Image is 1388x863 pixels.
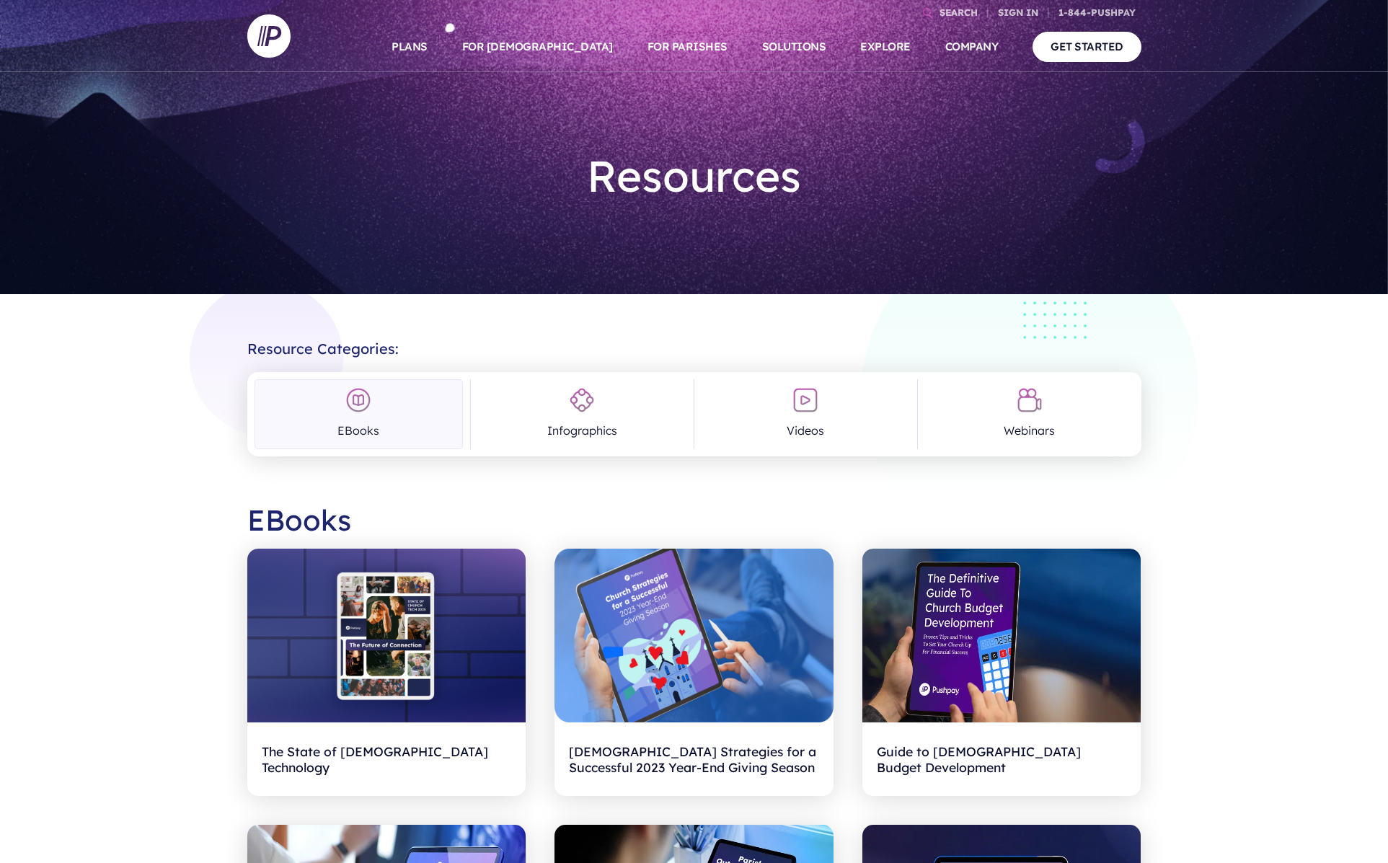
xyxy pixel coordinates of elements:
a: Infographics [478,379,686,449]
a: Webinars [925,379,1133,449]
h2: EBooks [247,491,1141,549]
img: Webinars Icon [1017,387,1043,413]
a: FOR PARISHES [647,22,728,72]
a: EBooks [255,379,463,449]
a: The State of [DEMOGRAPHIC_DATA] Technology [247,549,526,797]
a: FOR [DEMOGRAPHIC_DATA] [462,22,613,72]
a: GET STARTED [1033,32,1141,61]
img: year end giving season strategies for churches ebook [554,549,834,723]
a: COMPANY [945,22,999,72]
a: EXPLORE [860,22,911,72]
a: year end giving season strategies for churches ebook[DEMOGRAPHIC_DATA] Strategies for a Successfu... [554,549,834,797]
h2: The State of [DEMOGRAPHIC_DATA] Technology [262,737,512,782]
img: EBooks Icon [345,387,371,413]
a: Videos [702,379,910,449]
h1: Resources [482,138,906,213]
h2: Resource Categories: [247,329,1141,358]
h2: [DEMOGRAPHIC_DATA] Strategies for a Successful 2023 Year-End Giving Season [569,737,819,782]
a: PLANS [392,22,428,72]
img: Videos Icon [792,387,818,413]
a: Guide to [DEMOGRAPHIC_DATA] Budget Development [862,549,1141,797]
img: Infographics Icon [569,387,595,413]
a: SOLUTIONS [762,22,826,72]
h2: Guide to [DEMOGRAPHIC_DATA] Budget Development [877,737,1127,782]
